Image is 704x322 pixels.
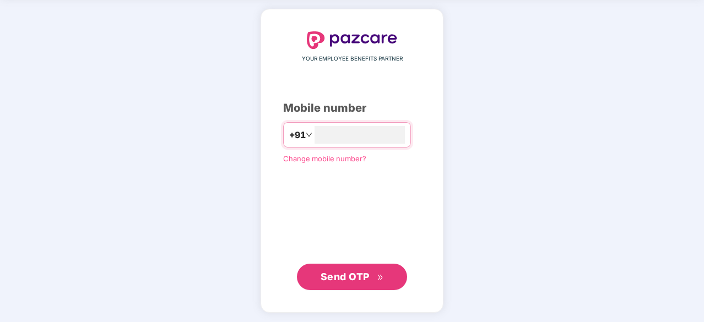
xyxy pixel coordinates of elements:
[283,154,366,163] a: Change mobile number?
[377,274,384,281] span: double-right
[289,128,306,142] span: +91
[321,271,370,282] span: Send OTP
[297,264,407,290] button: Send OTPdouble-right
[283,100,421,117] div: Mobile number
[307,31,397,49] img: logo
[302,54,403,63] span: YOUR EMPLOYEE BENEFITS PARTNER
[306,132,312,138] span: down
